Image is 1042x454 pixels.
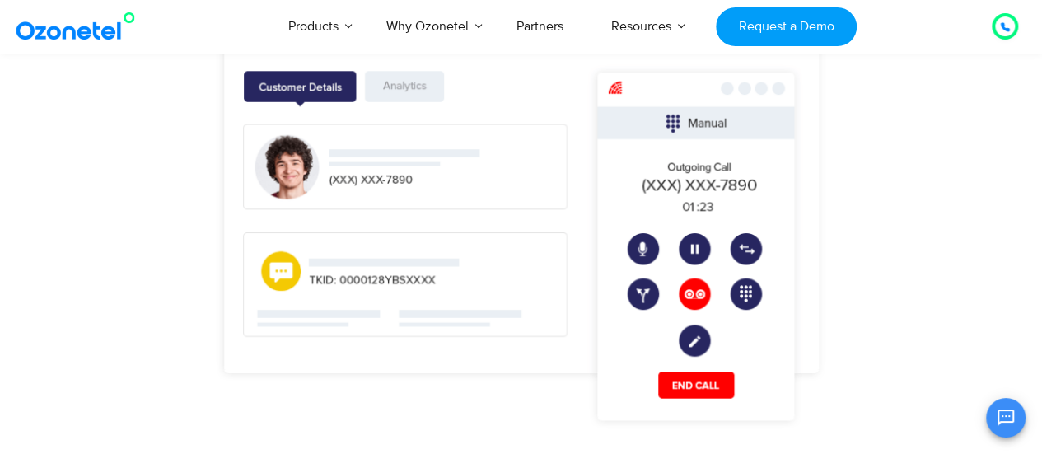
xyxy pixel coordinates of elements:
[716,7,857,46] a: Request a Demo
[986,398,1026,438] button: Open chat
